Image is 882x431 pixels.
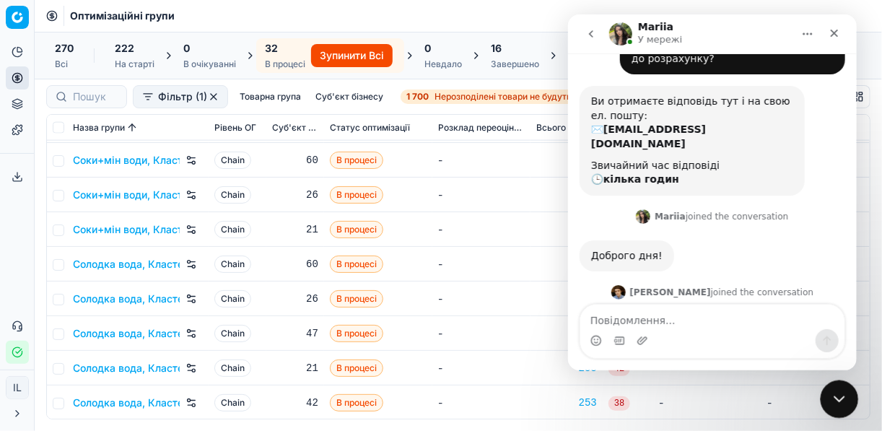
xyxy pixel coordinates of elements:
span: 32 [265,41,278,56]
strong: 1 700 [406,91,429,103]
span: Статус оптимізації [330,122,410,134]
span: 0 [424,41,431,56]
nav: breadcrumb [70,9,175,23]
span: Оптимізаційні групи [70,9,175,23]
span: В процесі [330,360,383,377]
span: 222 [115,41,134,56]
span: В процесі [330,186,383,204]
span: 16 [491,41,502,56]
a: Соки+мін води, Кластер 2 [73,153,180,167]
div: 26 [272,188,318,202]
span: В процесі [330,394,383,412]
td: - [432,316,530,351]
span: IL [6,377,28,399]
span: Chain [214,290,251,308]
div: Всі [55,58,74,70]
span: Chain [214,360,251,377]
span: Нерозподілені товари не будуть переоцінюватись [435,91,648,103]
div: На старті [115,58,154,70]
a: Солодка вода, Кластер 4 [73,326,180,341]
span: В процесі [330,325,383,342]
a: 253 [536,361,597,375]
div: 42 [272,396,318,410]
span: 270 [55,41,74,56]
button: Фільтр (1) [133,85,228,108]
div: 21 [272,222,318,237]
span: Всього товарів [536,122,597,134]
a: Солодка вода, Кластер 3 [73,292,180,306]
a: 252 [536,292,597,306]
a: 260 [536,326,597,341]
span: Chain [214,152,251,169]
span: Суб'єкт бізнесу [272,122,318,134]
button: Sorted by Назва групи ascending [125,121,139,135]
td: - [761,386,870,420]
span: В процесі [330,290,383,308]
iframe: Intercom live chat [568,14,857,370]
div: 60 [272,153,318,167]
a: 1 700Нерозподілені товари не будуть переоцінюватись [401,90,654,104]
div: 259 [536,257,597,271]
span: Chain [214,394,251,412]
button: Товарна група [234,88,307,105]
span: В процесі [330,256,383,273]
td: - [432,143,530,178]
span: Chain [214,256,251,273]
td: - [432,212,530,247]
input: Пошук [73,90,118,104]
span: В процесі [330,221,383,238]
button: Зупинити Всі [311,44,393,67]
div: 47 [272,326,318,341]
div: 60 [272,257,318,271]
td: - [432,351,530,386]
span: 0 [183,41,190,56]
div: Невдало [424,58,462,70]
td: - [432,247,530,282]
span: Рівень OГ [214,122,256,134]
a: 253 [536,396,597,410]
span: Chain [214,186,251,204]
div: 314 [536,188,597,202]
span: Назва групи [73,122,125,134]
button: IL [6,376,29,399]
span: Розклад переоцінювання [438,122,525,134]
td: - [432,282,530,316]
div: 21 [272,361,318,375]
span: 38 [608,396,630,411]
div: В процесі [265,58,305,70]
div: 26 [272,292,318,306]
a: 330 [536,153,597,167]
td: - [432,178,530,212]
span: Chain [214,325,251,342]
div: 312 [536,222,597,237]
